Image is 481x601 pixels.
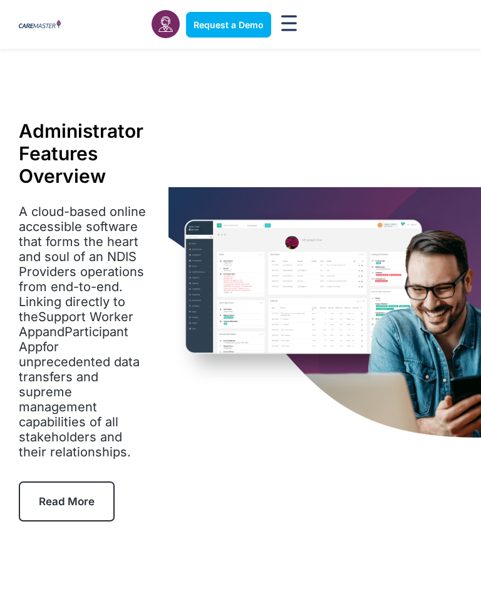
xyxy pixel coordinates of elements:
img: CareMaster Logo [19,20,61,29]
a: Read More [19,481,115,521]
a: Request a Demo [186,12,271,38]
h1: Administrator Features Overview [19,120,150,187]
span: Read More [39,495,95,508]
a: Participant App [19,324,128,354]
span: Request a Demo [194,19,264,30]
a: Support Worker App [19,309,133,339]
span: A cloud-based online accessible software that forms the heart and soul of an NDIS Providers opera... [19,204,146,460]
div: Menu Toggle [277,11,301,38]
